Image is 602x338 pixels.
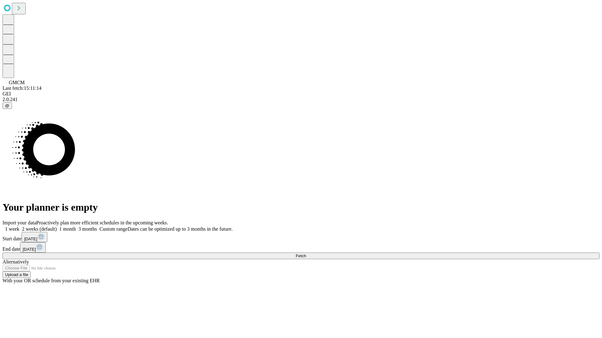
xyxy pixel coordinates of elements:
[36,220,168,225] span: Proactively plan more efficient schedules in the upcoming weeks.
[3,259,29,264] span: Alternatively
[3,271,31,278] button: Upload a file
[3,232,599,242] div: Start date
[20,242,46,253] button: [DATE]
[22,226,57,232] span: 2 weeks (default)
[3,102,12,109] button: @
[3,242,599,253] div: End date
[3,202,599,213] h1: Your planner is empty
[3,253,599,259] button: Fetch
[59,226,76,232] span: 1 month
[3,91,599,97] div: GEI
[23,247,36,252] span: [DATE]
[3,85,41,91] span: Last fetch: 15:11:14
[99,226,127,232] span: Custom range
[24,237,37,241] span: [DATE]
[3,278,100,283] span: With your OR schedule from your existing EHR
[3,97,599,102] div: 2.0.241
[3,220,36,225] span: Import your data
[5,226,19,232] span: 1 week
[22,232,47,242] button: [DATE]
[5,103,9,108] span: @
[128,226,233,232] span: Dates can be optimized up to 3 months in the future.
[78,226,97,232] span: 3 months
[9,80,25,85] span: GMCM
[296,253,306,258] span: Fetch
